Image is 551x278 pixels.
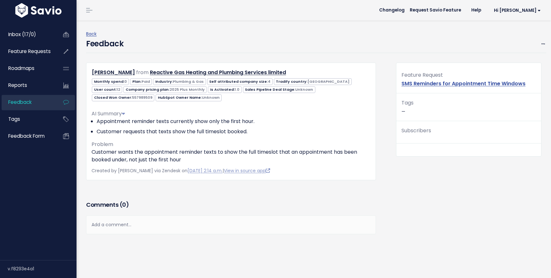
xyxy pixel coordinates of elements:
[156,94,222,101] span: HubSpot Owner Name:
[123,86,207,93] span: Company pricing plan:
[274,78,352,85] span: Tradify country:
[92,167,270,174] span: Created by [PERSON_NAME] via Zendesk on |
[92,94,154,101] span: Closed Won Owner:
[207,78,273,85] span: Self attributed company size:
[202,95,220,100] span: Unknown
[92,78,129,85] span: Monthly spend:
[243,86,315,93] span: Sales Pipeline Deal Stage:
[92,141,113,148] span: Problem
[92,110,125,117] span: AI Summary
[97,128,371,135] li: Customer requests that texts show the full timeslot booked.
[14,3,63,18] img: logo-white.9d6f32f41409.svg
[405,5,466,15] a: Request Savio Feature
[295,87,313,92] span: Unknown
[235,87,239,92] span: 1.0
[224,167,270,174] a: View in source app
[2,27,53,42] a: Inbox (17/0)
[8,65,34,72] span: Roadmaps
[466,5,486,15] a: Help
[130,78,152,85] span: Plan:
[173,79,204,84] span: Plumbing & Gas
[2,129,53,143] a: Feedback form
[8,260,77,277] div: v.f8293e4a1
[268,79,270,84] span: 4
[2,44,53,59] a: Feature Requests
[92,86,122,93] span: User count:
[401,71,443,79] span: Feature Request
[86,38,123,50] h4: Feedback
[2,112,53,127] a: Tags
[307,79,349,84] span: [GEOGRAPHIC_DATA]
[150,69,286,76] a: Reactive Gas Heating and Plumbing Services limited
[97,118,371,125] li: Appointment reminder texts currently show only the first hour.
[132,95,152,100] span: 557989509
[401,99,414,106] span: Tags
[401,98,536,116] p: —
[2,95,53,110] a: Feedback
[494,8,541,13] span: Hi [PERSON_NAME]
[401,127,431,134] span: Subscribers
[8,31,36,38] span: Inbox (17/0)
[153,78,206,85] span: Industry:
[124,79,127,84] span: 0
[8,99,32,105] span: Feedback
[8,48,51,55] span: Feature Requests
[2,61,53,76] a: Roadmaps
[92,69,135,76] a: [PERSON_NAME]
[208,86,241,93] span: Is Activated:
[136,69,149,76] span: from
[92,148,371,164] p: Customer wants the appointment reminder texts to show the full timeslot that an appointment has b...
[86,31,97,37] a: Back
[117,87,120,92] span: 12
[2,78,53,93] a: Reports
[486,5,546,15] a: Hi [PERSON_NAME]
[379,8,405,12] span: Changelog
[8,82,27,89] span: Reports
[401,80,525,87] a: SMS Reminders for Appointment Time Windows
[142,79,150,84] span: Paid
[187,167,223,174] a: [DATE] 2:14 a.m.
[8,133,45,139] span: Feedback form
[170,87,205,92] span: 2025 Plus Monthly
[122,201,126,209] span: 0
[86,200,376,209] h3: Comments ( )
[8,116,20,122] span: Tags
[86,215,376,234] div: Add a comment...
